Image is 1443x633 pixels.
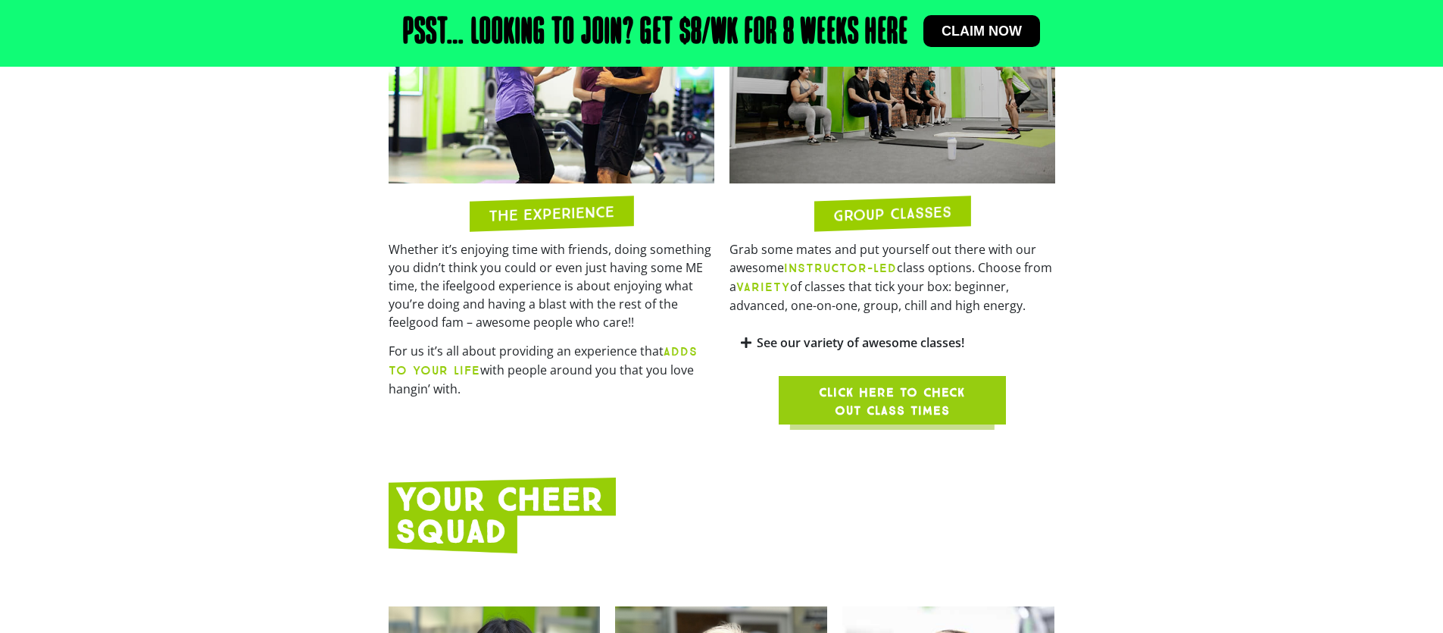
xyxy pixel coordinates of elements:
b: INSTRUCTOR-LED [784,261,897,275]
a: Click here to check out class times [779,376,1006,425]
p: For us it’s all about providing an experience that with people around you that you love hangin’ w... [389,342,714,398]
p: Grab some mates and put yourself out there with our awesome class options. Choose from a of class... [729,240,1055,315]
p: Whether it’s enjoying time with friends, doing something you didn’t think you could or even just ... [389,240,714,331]
h2: THE EXPERIENCE [489,204,614,224]
div: See our variety of awesome classes! [729,325,1055,361]
h2: GROUP CLASSES [833,204,951,223]
span: Claim now [942,24,1022,38]
b: VARIETY [736,280,790,294]
span: Click here to check out class times [815,384,970,420]
a: See our variety of awesome classes! [757,334,964,351]
h2: Psst… Looking to join? Get $8/wk for 8 weeks here [403,15,908,52]
a: Claim now [923,15,1040,47]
